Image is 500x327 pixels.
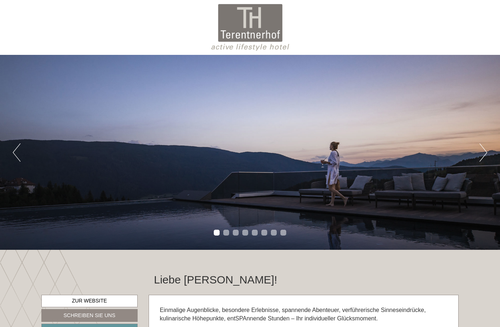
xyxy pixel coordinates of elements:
button: Next [480,143,487,162]
button: Previous [13,143,20,162]
a: Schreiben Sie uns [41,309,138,322]
a: Zur Website [41,295,138,307]
h1: Liebe [PERSON_NAME]! [154,274,277,286]
p: Einmalige Augenblicke, besondere Erlebnisse, spannende Abenteuer, verführerische Sinneseindrücke,... [160,306,448,323]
